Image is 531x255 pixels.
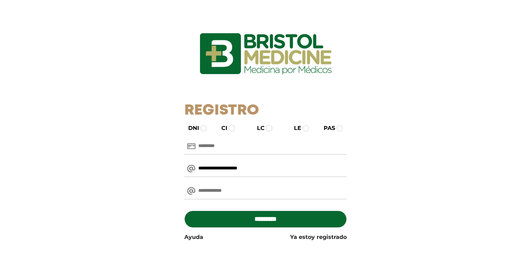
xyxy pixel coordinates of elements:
label: LE [288,124,301,132]
label: DNI [182,124,199,132]
label: LC [251,124,265,132]
label: PAS [317,124,335,132]
img: logo_ingresarbristol.jpg [171,8,360,99]
a: Ya estoy registrado [290,233,347,241]
a: Ayuda [184,233,203,241]
label: CI [215,124,227,132]
h1: Registro [184,102,347,119]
